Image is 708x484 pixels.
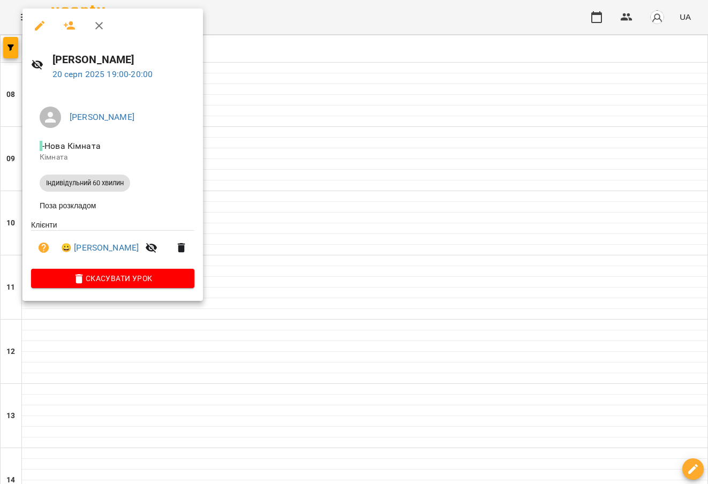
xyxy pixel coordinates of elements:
button: Скасувати Урок [31,269,194,288]
a: 20 серп 2025 19:00-20:00 [52,69,153,79]
li: Поза розкладом [31,196,194,215]
button: Візит ще не сплачено. Додати оплату? [31,235,57,261]
span: - Нова Кімната [40,141,103,151]
p: Кімната [40,152,186,163]
span: Індивідульний 60 хвилин [40,178,130,188]
ul: Клієнти [31,220,194,269]
h6: [PERSON_NAME] [52,51,194,68]
span: Скасувати Урок [40,272,186,285]
a: 😀 [PERSON_NAME] [61,241,139,254]
a: [PERSON_NAME] [70,112,134,122]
